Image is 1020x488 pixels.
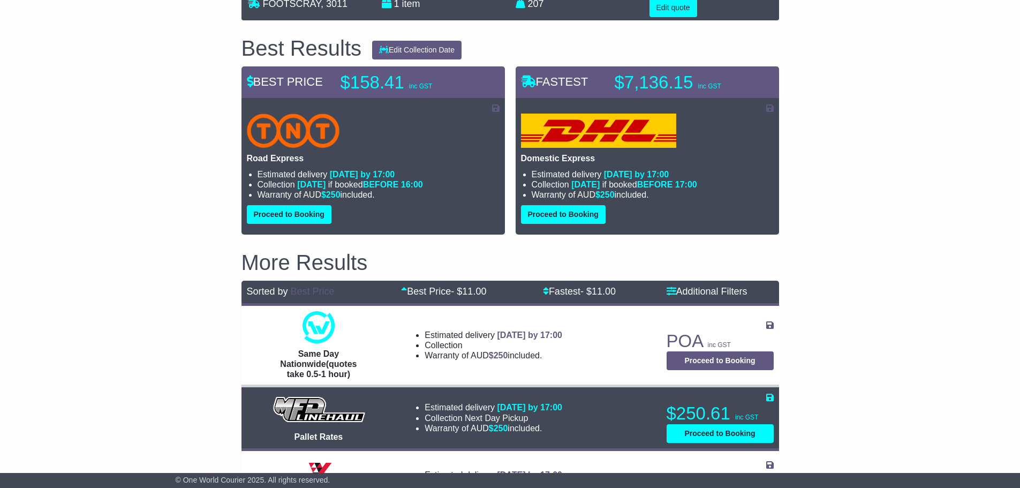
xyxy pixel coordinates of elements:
span: 17:00 [675,180,697,189]
span: BEST PRICE [247,75,323,88]
span: © One World Courier 2025. All rights reserved. [176,476,330,484]
span: inc GST [698,82,721,90]
button: Proceed to Booking [247,205,331,224]
span: [DATE] by 17:00 [604,170,669,179]
span: $ [595,190,615,199]
span: FASTEST [521,75,588,88]
span: Pallet Rates [294,432,343,441]
span: BEFORE [637,180,673,189]
span: - $ [580,286,616,297]
span: [DATE] by 17:00 [497,403,562,412]
span: 250 [326,190,341,199]
p: $7,136.15 [615,72,749,93]
p: Domestic Express [521,153,774,163]
span: 250 [494,424,508,433]
span: 250 [600,190,615,199]
img: One World Courier: Same Day Nationwide(quotes take 0.5-1 hour) [303,311,335,343]
span: - $ [451,286,486,297]
li: Estimated delivery [425,402,562,412]
li: Collection [258,179,500,190]
img: MDF Linehaul: Pallet Rates [269,394,367,426]
span: [DATE] by 17:00 [497,331,562,340]
li: Collection [425,413,562,423]
button: Proceed to Booking [667,424,774,443]
span: 250 [494,351,508,360]
p: $158.41 [341,72,474,93]
button: Proceed to Booking [667,351,774,370]
span: if booked [571,180,697,189]
div: Best Results [236,36,367,60]
span: $ [489,424,508,433]
a: Best Price- $11.00 [401,286,486,297]
li: Collection [532,179,774,190]
span: [DATE] [297,180,326,189]
span: 11.00 [592,286,616,297]
li: Warranty of AUD included. [258,190,500,200]
li: Estimated delivery [258,169,500,179]
span: BEFORE [363,180,399,189]
span: 16:00 [401,180,423,189]
p: Road Express [247,153,500,163]
li: Estimated delivery [425,470,562,480]
a: Best Price [291,286,335,297]
span: Same Day Nationwide(quotes take 0.5-1 hour) [280,349,357,379]
li: Estimated delivery [425,330,562,340]
span: [DATE] by 17:00 [330,170,395,179]
span: if booked [297,180,422,189]
button: Edit Collection Date [372,41,462,59]
span: [DATE] by 17:00 [497,470,562,479]
span: [DATE] [571,180,600,189]
span: Sorted by [247,286,288,297]
a: Additional Filters [667,286,747,297]
span: inc GST [708,341,731,349]
img: TNT Domestic: Road Express [247,114,340,148]
span: inc GST [409,82,432,90]
span: 11.00 [462,286,486,297]
p: POA [667,331,774,352]
li: Estimated delivery [532,169,774,179]
p: $250.61 [667,403,774,424]
a: Fastest- $11.00 [543,286,616,297]
li: Collection [425,340,562,350]
span: inc GST [735,414,758,421]
span: $ [321,190,341,199]
li: Warranty of AUD included. [425,423,562,433]
span: $ [489,351,508,360]
button: Proceed to Booking [521,205,606,224]
li: Warranty of AUD included. [425,350,562,361]
span: Next Day Pickup [465,414,528,423]
img: DHL: Domestic Express [521,114,676,148]
h2: More Results [241,251,779,274]
li: Warranty of AUD included. [532,190,774,200]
